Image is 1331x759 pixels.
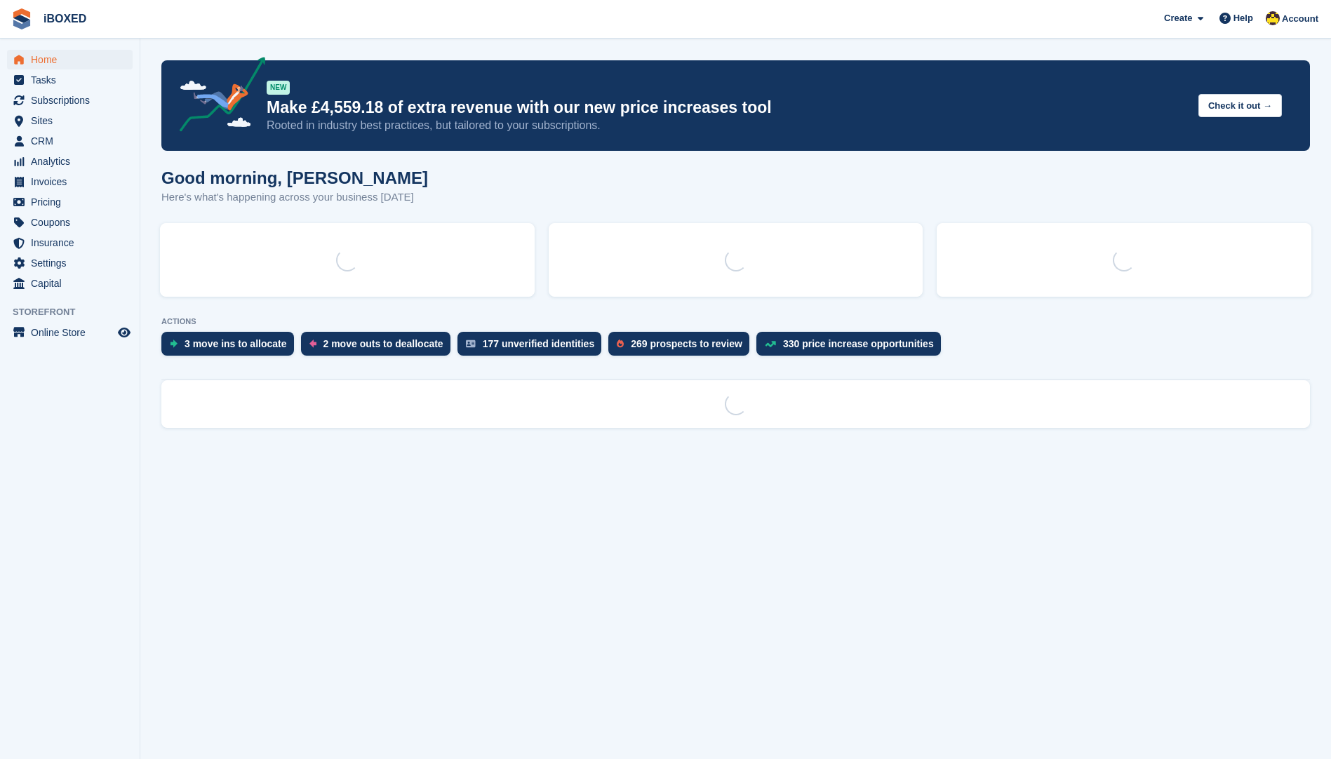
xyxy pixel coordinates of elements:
[301,332,457,363] a: 2 move outs to deallocate
[466,340,476,348] img: verify_identity-adf6edd0f0f0b5bbfe63781bf79b02c33cf7c696d77639b501bdc392416b5a36.svg
[1233,11,1253,25] span: Help
[13,305,140,319] span: Storefront
[11,8,32,29] img: stora-icon-8386f47178a22dfd0bd8f6a31ec36ba5ce8667c1dd55bd0f319d3a0aa187defe.svg
[31,274,115,293] span: Capital
[765,341,776,347] img: price_increase_opportunities-93ffe204e8149a01c8c9dc8f82e8f89637d9d84a8eef4429ea346261dce0b2c0.svg
[457,332,609,363] a: 177 unverified identities
[7,253,133,273] a: menu
[7,274,133,293] a: menu
[267,81,290,95] div: NEW
[31,253,115,273] span: Settings
[168,57,266,137] img: price-adjustments-announcement-icon-8257ccfd72463d97f412b2fc003d46551f7dbcb40ab6d574587a9cd5c0d94...
[7,233,133,253] a: menu
[608,332,756,363] a: 269 prospects to review
[7,70,133,90] a: menu
[7,90,133,110] a: menu
[31,111,115,130] span: Sites
[31,50,115,69] span: Home
[309,340,316,348] img: move_outs_to_deallocate_icon-f764333ba52eb49d3ac5e1228854f67142a1ed5810a6f6cc68b1a99e826820c5.svg
[1198,94,1282,117] button: Check it out →
[31,131,115,151] span: CRM
[31,152,115,171] span: Analytics
[267,98,1187,118] p: Make £4,559.18 of extra revenue with our new price increases tool
[7,50,133,69] a: menu
[185,338,287,349] div: 3 move ins to allocate
[116,324,133,341] a: Preview store
[483,338,595,349] div: 177 unverified identities
[161,332,301,363] a: 3 move ins to allocate
[7,323,133,342] a: menu
[7,111,133,130] a: menu
[161,317,1310,326] p: ACTIONS
[161,189,428,206] p: Here's what's happening across your business [DATE]
[783,338,934,349] div: 330 price increase opportunities
[31,213,115,232] span: Coupons
[7,213,133,232] a: menu
[1266,11,1280,25] img: Katie Brown
[7,192,133,212] a: menu
[631,338,742,349] div: 269 prospects to review
[31,323,115,342] span: Online Store
[756,332,948,363] a: 330 price increase opportunities
[161,168,428,187] h1: Good morning, [PERSON_NAME]
[7,152,133,171] a: menu
[31,172,115,192] span: Invoices
[31,70,115,90] span: Tasks
[38,7,92,30] a: iBOXED
[31,90,115,110] span: Subscriptions
[267,118,1187,133] p: Rooted in industry best practices, but tailored to your subscriptions.
[323,338,443,349] div: 2 move outs to deallocate
[170,340,178,348] img: move_ins_to_allocate_icon-fdf77a2bb77ea45bf5b3d319d69a93e2d87916cf1d5bf7949dd705db3b84f3ca.svg
[31,192,115,212] span: Pricing
[31,233,115,253] span: Insurance
[1164,11,1192,25] span: Create
[7,172,133,192] a: menu
[7,131,133,151] a: menu
[1282,12,1318,26] span: Account
[617,340,624,348] img: prospect-51fa495bee0391a8d652442698ab0144808aea92771e9ea1ae160a38d050c398.svg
